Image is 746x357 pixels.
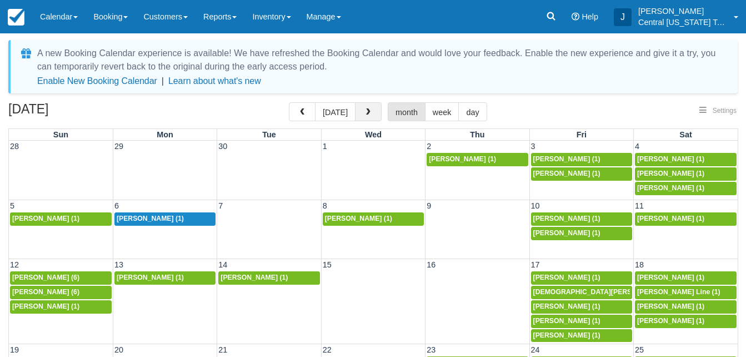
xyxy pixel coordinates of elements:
span: [PERSON_NAME] (1) [637,215,704,222]
div: J [614,8,632,26]
span: 7 [217,201,224,210]
span: 10 [530,201,541,210]
a: [PERSON_NAME] (1) [218,271,319,285]
a: [PERSON_NAME] (1) [114,271,216,285]
span: Wed [365,130,382,139]
button: month [388,102,425,121]
a: [PERSON_NAME] (1) [531,315,632,328]
span: 11 [634,201,645,210]
span: [PERSON_NAME] (1) [117,215,184,222]
button: week [425,102,459,121]
a: [PERSON_NAME] (1) [531,227,632,240]
a: [PERSON_NAME] (1) [10,300,112,314]
a: [PERSON_NAME] (6) [10,286,112,299]
span: 23 [425,345,437,354]
a: [PERSON_NAME] (1) [531,167,632,181]
a: [PERSON_NAME] (1) [427,153,528,166]
a: [PERSON_NAME] (1) [635,212,737,226]
div: A new Booking Calendar experience is available! We have refreshed the Booking Calendar and would ... [37,47,724,73]
button: [DATE] [315,102,356,121]
span: 28 [9,142,20,151]
a: [PERSON_NAME] Line (1) [635,286,737,299]
span: 5 [9,201,16,210]
a: [PERSON_NAME] (1) [635,315,737,328]
span: [PERSON_NAME] (1) [637,317,704,325]
span: [PERSON_NAME] (1) [533,170,600,177]
span: 19 [9,345,20,354]
a: [PERSON_NAME] (1) [635,300,737,314]
i: Help [572,13,579,21]
span: 1 [322,142,328,151]
span: 16 [425,260,437,269]
a: [PERSON_NAME] (1) [531,300,632,314]
a: [PERSON_NAME] (1) [10,212,112,226]
span: Fri [577,130,587,139]
span: Sat [679,130,692,139]
span: [PERSON_NAME] (1) [533,274,600,281]
span: 30 [217,142,228,151]
span: [PERSON_NAME] (1) [637,184,704,192]
span: 6 [113,201,120,210]
span: 22 [322,345,333,354]
span: 4 [634,142,640,151]
button: Enable New Booking Calendar [37,76,157,87]
span: Thu [470,130,484,139]
span: 9 [425,201,432,210]
span: [PERSON_NAME] (1) [533,303,600,310]
a: [PERSON_NAME] (1) [531,271,632,285]
button: day [458,102,487,121]
a: [PERSON_NAME] (1) [635,182,737,195]
img: checkfront-main-nav-mini-logo.png [8,9,24,26]
span: 2 [425,142,432,151]
span: Sun [53,130,68,139]
a: [PERSON_NAME] (1) [635,167,737,181]
span: Help [582,12,598,21]
span: 3 [530,142,537,151]
button: Settings [693,103,743,119]
span: [PERSON_NAME] (1) [325,215,392,222]
a: [DEMOGRAPHIC_DATA][PERSON_NAME] (1) [531,286,632,299]
span: [PERSON_NAME] (6) [12,288,79,296]
span: 24 [530,345,541,354]
span: [PERSON_NAME] (1) [12,215,79,222]
a: [PERSON_NAME] (1) [635,271,737,285]
span: Settings [713,107,737,115]
span: 12 [9,260,20,269]
span: [PERSON_NAME] (1) [117,274,184,281]
a: [PERSON_NAME] (1) [635,153,737,166]
span: [PERSON_NAME] (1) [221,274,288,281]
span: [PERSON_NAME] (6) [12,274,79,281]
a: [PERSON_NAME] (1) [114,212,216,226]
a: [PERSON_NAME] (1) [531,329,632,343]
a: Learn about what's new [168,76,261,86]
a: [PERSON_NAME] (1) [531,153,632,166]
span: [PERSON_NAME] (1) [12,303,79,310]
h2: [DATE] [8,102,149,123]
span: [PERSON_NAME] (1) [637,155,704,163]
span: 21 [217,345,228,354]
span: 17 [530,260,541,269]
span: [PERSON_NAME] (1) [533,317,600,325]
span: Mon [157,130,173,139]
span: 18 [634,260,645,269]
a: [PERSON_NAME] (1) [323,212,424,226]
span: 14 [217,260,228,269]
a: [PERSON_NAME] (1) [531,212,632,226]
span: [PERSON_NAME] (1) [533,215,600,222]
span: [PERSON_NAME] (1) [637,170,704,177]
span: [PERSON_NAME] (1) [637,274,704,281]
span: 25 [634,345,645,354]
span: [PERSON_NAME] (1) [429,155,496,163]
span: 29 [113,142,124,151]
span: | [162,76,164,86]
span: [PERSON_NAME] (1) [533,331,600,339]
span: 15 [322,260,333,269]
span: [DEMOGRAPHIC_DATA][PERSON_NAME] (1) [533,288,678,296]
span: 13 [113,260,124,269]
span: [PERSON_NAME] Line (1) [637,288,720,296]
span: [PERSON_NAME] (1) [637,303,704,310]
span: Tue [262,130,276,139]
span: [PERSON_NAME] (1) [533,229,600,237]
span: 8 [322,201,328,210]
span: 20 [113,345,124,354]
